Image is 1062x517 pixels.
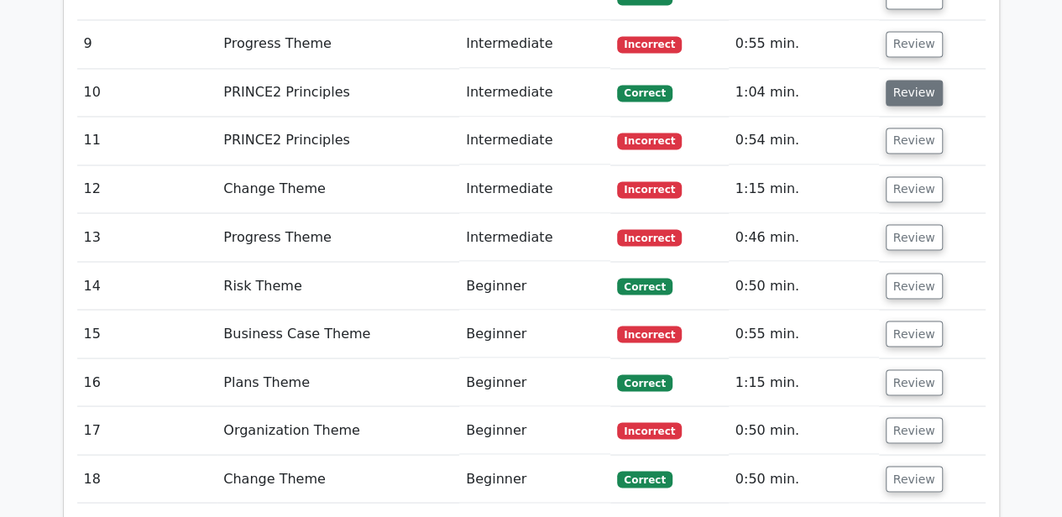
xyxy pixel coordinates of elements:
[886,224,943,250] button: Review
[729,165,879,213] td: 1:15 min.
[617,133,682,149] span: Incorrect
[459,406,610,454] td: Beginner
[886,176,943,202] button: Review
[459,69,610,117] td: Intermediate
[617,326,682,342] span: Incorrect
[77,20,217,68] td: 9
[459,165,610,213] td: Intermediate
[459,20,610,68] td: Intermediate
[886,321,943,347] button: Review
[729,69,879,117] td: 1:04 min.
[77,262,217,310] td: 14
[217,406,459,454] td: Organization Theme
[77,165,217,213] td: 12
[459,358,610,406] td: Beginner
[217,358,459,406] td: Plans Theme
[217,455,459,503] td: Change Theme
[77,455,217,503] td: 18
[459,455,610,503] td: Beginner
[729,117,879,164] td: 0:54 min.
[617,471,672,488] span: Correct
[459,310,610,358] td: Beginner
[617,422,682,439] span: Incorrect
[886,31,943,57] button: Review
[217,117,459,164] td: PRINCE2 Principles
[459,117,610,164] td: Intermediate
[77,310,217,358] td: 15
[617,229,682,246] span: Incorrect
[729,310,879,358] td: 0:55 min.
[77,69,217,117] td: 10
[217,20,459,68] td: Progress Theme
[617,36,682,53] span: Incorrect
[459,262,610,310] td: Beginner
[729,455,879,503] td: 0:50 min.
[217,310,459,358] td: Business Case Theme
[617,85,672,102] span: Correct
[77,358,217,406] td: 16
[729,406,879,454] td: 0:50 min.
[886,273,943,299] button: Review
[729,213,879,261] td: 0:46 min.
[886,466,943,492] button: Review
[217,69,459,117] td: PRINCE2 Principles
[77,117,217,164] td: 11
[886,417,943,443] button: Review
[217,262,459,310] td: Risk Theme
[886,80,943,106] button: Review
[77,213,217,261] td: 13
[617,374,672,391] span: Correct
[729,358,879,406] td: 1:15 min.
[886,369,943,395] button: Review
[77,406,217,454] td: 17
[729,262,879,310] td: 0:50 min.
[217,165,459,213] td: Change Theme
[617,181,682,198] span: Incorrect
[459,213,610,261] td: Intermediate
[886,128,943,154] button: Review
[617,278,672,295] span: Correct
[729,20,879,68] td: 0:55 min.
[217,213,459,261] td: Progress Theme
